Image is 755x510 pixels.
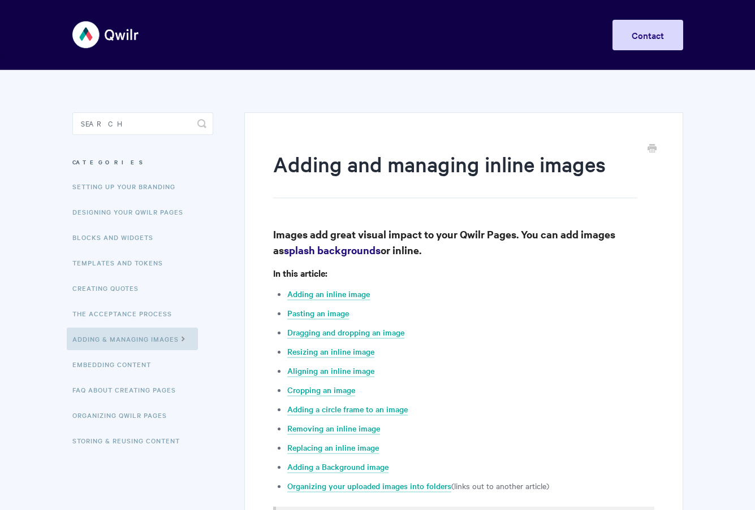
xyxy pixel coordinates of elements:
[287,403,408,416] a: Adding a circle frame to an image
[72,14,140,56] img: Qwilr Help Center
[72,152,213,172] h3: Categories
[287,461,389,473] a: Adding a Background image
[287,326,404,339] a: Dragging and dropping an image
[287,307,349,320] a: Pasting an image
[72,226,162,249] a: Blocks and Widgets
[72,112,213,135] input: Search
[287,480,451,492] a: Organizing your uploaded images into folders
[287,288,370,300] a: Adding an inline image
[72,200,192,223] a: Designing Your Qwilr Pages
[648,143,657,155] a: Print this Article
[72,251,171,274] a: Templates and Tokens
[612,20,683,50] a: Contact
[287,346,374,358] a: Resizing an inline image
[284,243,381,257] a: splash backgrounds
[287,384,355,396] a: Cropping an image
[72,302,180,325] a: The Acceptance Process
[72,429,188,452] a: Storing & Reusing Content
[67,328,198,350] a: Adding & Managing Images
[72,353,159,376] a: Embedding Content
[273,226,654,258] h3: Images add great visual impact to your Qwilr Pages. You can add images as or inline.
[72,277,147,299] a: Creating Quotes
[273,150,637,198] h1: Adding and managing inline images
[72,378,184,401] a: FAQ About Creating Pages
[287,442,379,454] a: Replacing an inline image
[287,479,654,492] li: (links out to another article)
[273,267,327,279] strong: In this article:
[287,365,374,377] a: Aligning an inline image
[287,422,380,435] a: Removing an inline image
[72,404,175,426] a: Organizing Qwilr Pages
[72,175,184,198] a: Setting up your Branding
